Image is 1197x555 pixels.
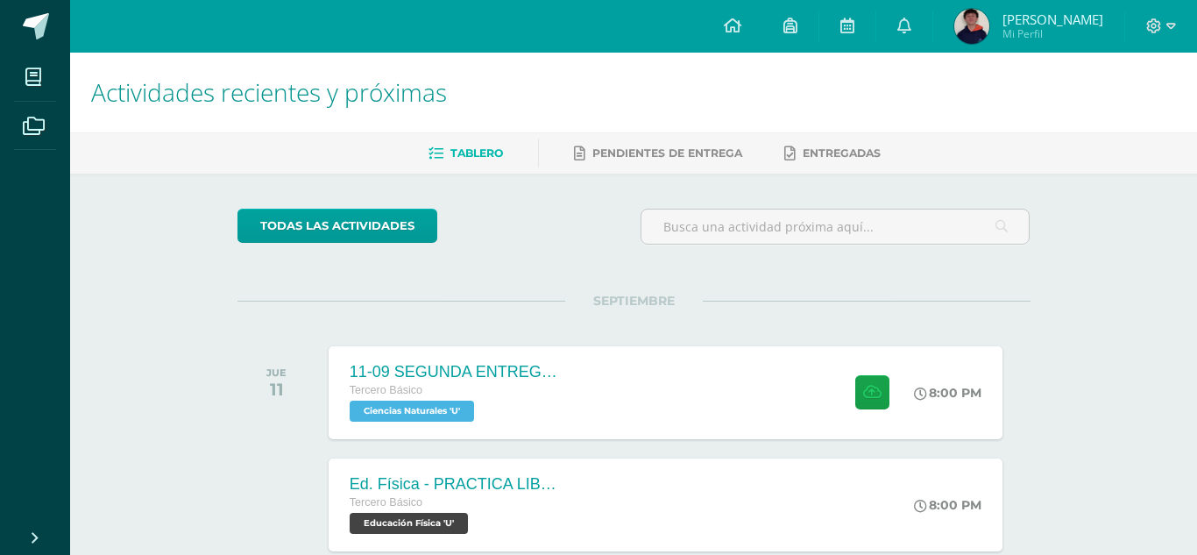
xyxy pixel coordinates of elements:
div: 11-09 SEGUNDA ENTREGA DE GUÍA [350,363,560,381]
span: Tercero Básico [350,384,422,396]
span: Tablero [450,146,503,160]
img: 7383fbd875ed3a81cc002658620bcc65.png [954,9,989,44]
span: Entregadas [803,146,881,160]
a: Pendientes de entrega [574,139,742,167]
span: Mi Perfil [1002,26,1103,41]
span: Educación Física 'U' [350,513,468,534]
span: Actividades recientes y próximas [91,75,447,109]
input: Busca una actividad próxima aquí... [641,210,1030,244]
a: Entregadas [784,139,881,167]
a: todas las Actividades [237,209,437,243]
div: 8:00 PM [914,497,981,513]
div: 8:00 PM [914,385,981,401]
div: Ed. Física - PRACTICA LIBRE Voleibol - S4C2 [350,475,560,494]
a: Tablero [429,139,503,167]
span: Pendientes de entrega [592,146,742,160]
div: 11 [266,379,287,400]
div: JUE [266,366,287,379]
span: Tercero Básico [350,496,422,509]
span: Ciencias Naturales 'U' [350,401,474,422]
span: SEPTIEMBRE [565,293,703,309]
span: [PERSON_NAME] [1002,11,1103,28]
